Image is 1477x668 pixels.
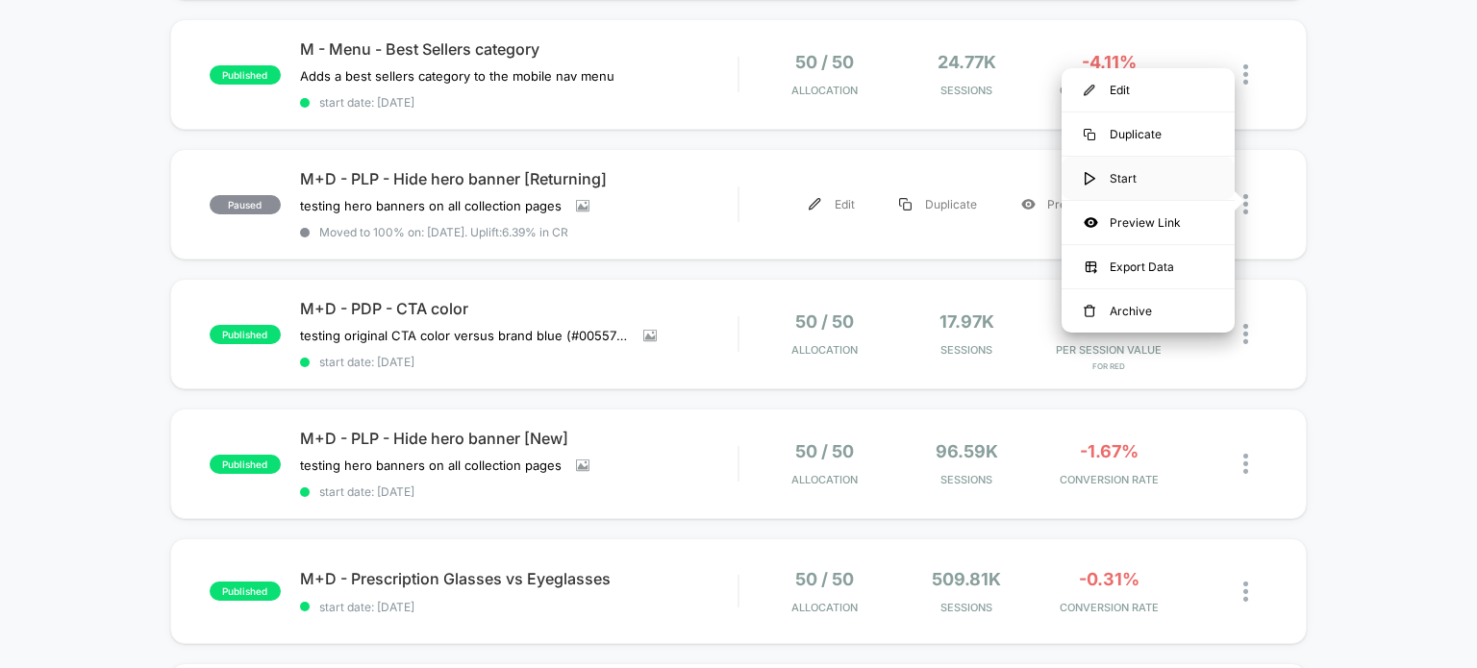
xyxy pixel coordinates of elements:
div: Duplicate [877,183,999,226]
span: Sessions [900,84,1033,97]
img: close [1243,64,1248,85]
span: -1.67% [1080,441,1139,461]
span: start date: [DATE] [300,95,738,110]
span: M+D - Prescription Glasses vs Eyeglasses [300,569,738,588]
img: close [1243,324,1248,344]
span: Moved to 100% on: [DATE] . Uplift: 6.39% in CR [319,225,568,239]
span: Allocation [791,84,858,97]
img: close [1243,454,1248,474]
span: published [210,581,281,601]
img: menu [1084,129,1095,140]
img: menu [899,198,912,210]
span: -0.31% [1079,569,1139,589]
span: CONVERSION RATE [1042,473,1175,486]
img: menu [809,198,821,210]
span: Sessions [900,343,1033,357]
div: Export Data [1062,245,1235,288]
span: Sessions [900,473,1033,486]
span: for Red [1042,361,1175,371]
div: Edit [787,183,877,226]
div: Preview Link [1062,201,1235,244]
span: Sessions [900,601,1033,614]
span: M+D - PLP - Hide hero banner [Returning] [300,169,738,188]
span: M - Menu - Best Sellers category [300,39,738,59]
span: M+D - PDP - CTA color [300,299,738,318]
span: testing original CTA color versus brand blue (#005577) versus brand [PERSON_NAME] (#d94d2b) [300,328,629,343]
span: Adds a best sellers category to the mobile nav menu [300,68,614,84]
span: Allocation [791,343,858,357]
div: Edit [1062,68,1235,111]
span: testing hero banners on all collection pages [300,458,562,473]
span: 17.97k [939,311,994,332]
span: Allocation [791,473,858,486]
span: -4.11% [1082,52,1137,72]
span: 96.59k [936,441,998,461]
span: published [210,455,281,474]
span: published [210,65,281,85]
img: menu [1084,172,1095,186]
div: Duplicate [1062,112,1235,156]
img: close [1243,581,1248,602]
span: 50 / 50 [795,52,854,72]
span: start date: [DATE] [300,600,738,614]
div: Archive [1062,289,1235,333]
div: Start [1062,157,1235,200]
span: CONVERSION RATE [1042,601,1175,614]
img: close [1243,194,1248,214]
span: 50 / 50 [795,569,854,589]
span: 24.77k [938,52,996,72]
span: testing hero banners on all collection pages [300,198,562,213]
span: start date: [DATE] [300,355,738,369]
div: Preview [999,183,1114,226]
span: start date: [DATE] [300,484,738,499]
span: PER SESSION VALUE [1042,343,1175,357]
span: published [210,325,281,344]
span: paused [210,195,281,214]
span: M+D - PLP - Hide hero banner [New] [300,429,738,448]
span: 50 / 50 [795,441,854,461]
span: CONVERSION RATE [1042,84,1175,97]
span: Allocation [791,601,858,614]
img: menu [1084,305,1095,318]
img: menu [1084,85,1095,96]
span: 50 / 50 [795,311,854,332]
span: 509.81k [932,569,1001,589]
